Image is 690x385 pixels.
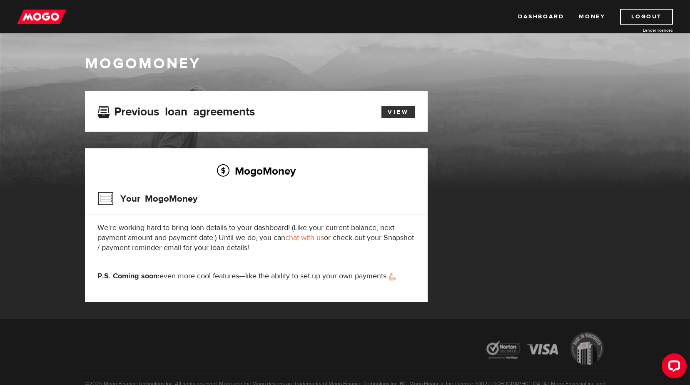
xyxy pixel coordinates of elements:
[579,9,605,25] a: Money
[610,27,673,33] a: Lender licences
[389,273,396,280] img: strong arm emoji
[97,271,159,281] strong: P.S. Coming soon:
[478,326,612,373] img: legal-icons-92a2ffecb4d32d839781d1b4e4802d7b.png
[17,9,66,25] img: mogo_logo-11ee424be714fa7cbb0f0f49df9e16ec.png
[381,106,415,118] a: View
[620,9,673,25] a: Logout
[518,9,564,25] a: Dashboard
[97,105,255,116] h3: Previous loan agreements
[97,162,415,180] h2: MogoMoney
[97,271,415,281] p: even more cool features—like the ability to set up your own payments
[97,223,415,253] p: We're working hard to bring loan details to your dashboard! (Like your current balance, next paym...
[655,350,690,385] iframe: LiveChat chat widget
[285,233,324,242] a: chat with us
[97,188,197,210] h3: Your MogoMoney
[85,55,605,72] h1: MogoMoney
